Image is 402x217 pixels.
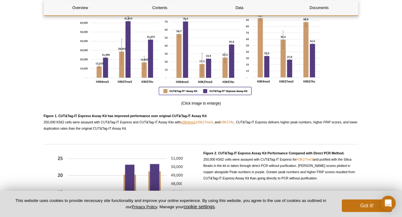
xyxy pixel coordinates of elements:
button: cookie settings [183,204,214,209]
span: 250,000 K562 cells were assayed with CUT&Tag-IT Express for and purified with the Silica Beads in... [204,151,355,180]
a: H3K4me3 [181,120,195,124]
strong: Figure 1. CUT&Tag-IT Express Assay Kit has improved performance over original CUT&Tag-IT Assay Kit [44,114,207,118]
a: H3K27me3 [196,120,213,124]
div: Open Intercom Messenger [381,196,396,211]
a: Overview [44,0,116,15]
strong: Figure 2. CUT&Tag-IT Express Assay Kit Performance Compared with Direct PCR Method. [204,151,345,155]
a: Contents [124,0,196,15]
a: Privacy Policy [132,204,157,209]
p: This website uses cookies to provide necessary site functionality and improve your online experie... [10,198,331,210]
a: Data [203,0,276,15]
a: H3K27Ac [220,120,234,124]
a: Documents [283,0,355,15]
button: Got it! [342,199,392,212]
span: 250,000 K562 cells were assayed with CUT&Tag-IT Express and CUT&Tag-IT Assay Kits with , , and . ... [44,114,357,130]
a: H3K27me3 [297,158,313,161]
